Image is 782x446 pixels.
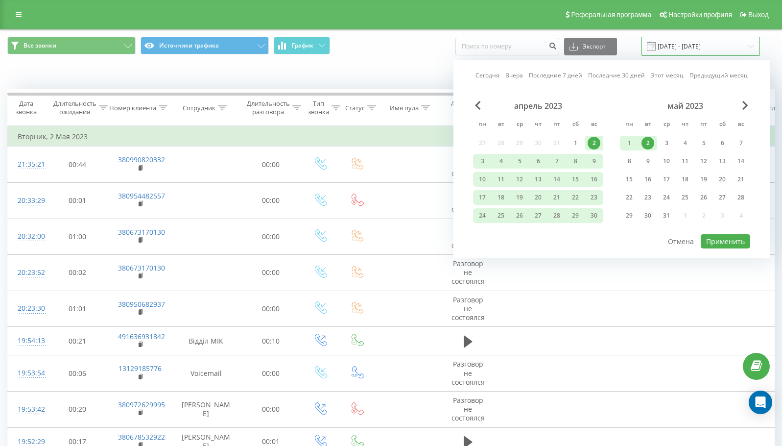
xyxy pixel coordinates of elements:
div: пн 29 мая 2023 г. [620,208,639,223]
button: График [274,37,330,54]
td: 00:10 [240,327,302,355]
div: 6 [532,155,545,168]
div: 16 [588,173,600,186]
div: 12 [697,155,710,168]
div: Имя пула [390,104,419,112]
div: сб 20 мая 2023 г. [713,172,732,187]
abbr: понедельник [475,118,490,132]
a: 380950682937 [118,299,165,309]
div: 25 [495,209,507,222]
a: 380954482557 [118,191,165,200]
button: Экспорт [564,38,617,55]
div: 9 [588,155,600,168]
div: 14 [735,155,747,168]
div: 26 [697,191,710,204]
div: чт 4 мая 2023 г. [676,136,694,150]
div: вс 2 апр. 2023 г. [585,136,603,150]
div: 11 [495,173,507,186]
span: Previous Month [475,101,481,110]
div: Сотрудник [183,104,215,112]
div: Статус [345,104,365,112]
div: 19:54:13 [18,331,37,350]
div: 21:35:21 [18,155,37,174]
div: 19:53:42 [18,400,37,419]
div: чт 6 апр. 2023 г. [529,154,547,169]
td: Відділ МІК [172,327,240,355]
div: ср 24 мая 2023 г. [657,190,676,205]
div: пт 19 мая 2023 г. [694,172,713,187]
div: вт 16 мая 2023 г. [639,172,657,187]
div: 18 [495,191,507,204]
div: 21 [735,173,747,186]
span: Разговор не состоялся [451,223,485,250]
div: 30 [641,209,654,222]
div: пн 17 апр. 2023 г. [473,190,492,205]
a: Предыдущий месяц [689,71,748,80]
div: ср 5 апр. 2023 г. [510,154,529,169]
span: Выход [748,11,769,19]
div: сб 13 мая 2023 г. [713,154,732,169]
div: сб 8 апр. 2023 г. [566,154,585,169]
button: Все звонки [7,37,136,54]
a: Сегодня [475,71,499,80]
div: 13 [532,173,545,186]
div: 27 [532,209,545,222]
abbr: воскресенье [587,118,601,132]
a: Последние 7 дней [529,71,582,80]
div: 5 [697,137,710,149]
div: ср 19 апр. 2023 г. [510,190,529,205]
div: 3 [476,155,489,168]
div: 12 [513,173,526,186]
abbr: четверг [531,118,545,132]
div: 20 [716,173,729,186]
a: 380972629995 [118,400,165,409]
div: 11 [679,155,691,168]
div: 10 [660,155,673,168]
div: 23 [588,191,600,204]
abbr: суббота [715,118,730,132]
span: Все звонки [24,42,56,50]
td: 00:00 [240,391,302,427]
a: 380673170130 [118,263,165,273]
div: вс 7 мая 2023 г. [732,136,750,150]
abbr: суббота [568,118,583,132]
span: Разговор не состоялся [451,150,485,177]
div: пн 3 апр. 2023 г. [473,154,492,169]
div: пн 8 мая 2023 г. [620,154,639,169]
div: 20:23:52 [18,263,37,282]
div: 7 [550,155,563,168]
a: 13129185776 [118,364,162,373]
abbr: среда [659,118,674,132]
div: 5 [513,155,526,168]
a: 380678532922 [118,432,165,442]
div: вт 11 апр. 2023 г. [492,172,510,187]
div: чт 13 апр. 2023 г. [529,172,547,187]
td: 00:01 [47,182,108,219]
div: пн 10 апр. 2023 г. [473,172,492,187]
a: Последние 30 дней [588,71,645,80]
span: Разговор не состоялся [451,359,485,386]
div: вс 30 апр. 2023 г. [585,208,603,223]
div: вс 21 мая 2023 г. [732,172,750,187]
div: вт 9 мая 2023 г. [639,154,657,169]
div: 31 [660,209,673,222]
div: 28 [550,209,563,222]
div: пт 14 апр. 2023 г. [547,172,566,187]
button: Источники трафика [141,37,269,54]
div: 16 [641,173,654,186]
div: сб 22 апр. 2023 г. [566,190,585,205]
div: сб 6 мая 2023 г. [713,136,732,150]
div: вс 28 мая 2023 г. [732,190,750,205]
div: 13 [716,155,729,168]
button: Применить [701,234,750,248]
abbr: среда [512,118,527,132]
div: вт 2 мая 2023 г. [639,136,657,150]
div: 28 [735,191,747,204]
span: Разговор не состоялся [451,259,485,286]
div: вс 23 апр. 2023 г. [585,190,603,205]
div: Номер клиента [109,104,156,112]
div: май 2023 [620,101,750,111]
abbr: четверг [678,118,692,132]
span: Реферальная программа [571,11,651,19]
div: 19 [697,173,710,186]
